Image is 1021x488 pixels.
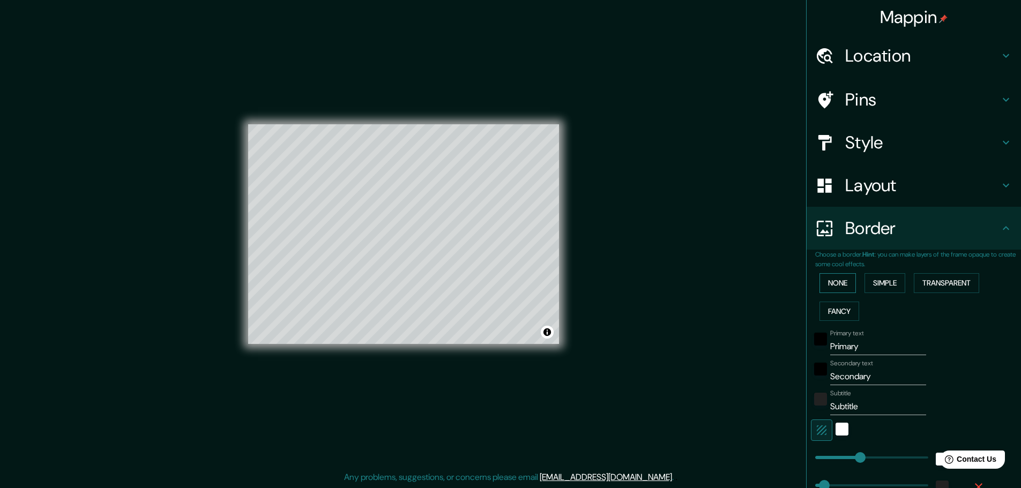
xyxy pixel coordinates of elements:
[807,78,1021,121] div: Pins
[814,363,827,376] button: black
[819,302,859,321] button: Fancy
[939,14,948,23] img: pin-icon.png
[845,132,1000,153] h4: Style
[344,471,674,484] p: Any problems, suggestions, or concerns please email .
[675,471,677,484] div: .
[836,423,848,436] button: white
[540,471,672,483] a: [EMAIL_ADDRESS][DOMAIN_NAME]
[926,446,1009,476] iframe: Help widget launcher
[807,164,1021,207] div: Layout
[815,250,1021,269] p: Choose a border. : you can make layers of the frame opaque to create some cool effects.
[541,326,554,339] button: Toggle attribution
[674,471,675,484] div: .
[819,273,856,293] button: None
[914,273,979,293] button: Transparent
[814,393,827,406] button: color-222222
[807,121,1021,164] div: Style
[865,273,905,293] button: Simple
[845,175,1000,196] h4: Layout
[807,207,1021,250] div: Border
[880,6,948,28] h4: Mappin
[845,45,1000,66] h4: Location
[814,333,827,346] button: black
[830,389,851,398] label: Subtitle
[807,34,1021,77] div: Location
[845,217,1000,239] h4: Border
[845,89,1000,110] h4: Pins
[862,250,875,259] b: Hint
[830,359,873,368] label: Secondary text
[830,329,863,338] label: Primary text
